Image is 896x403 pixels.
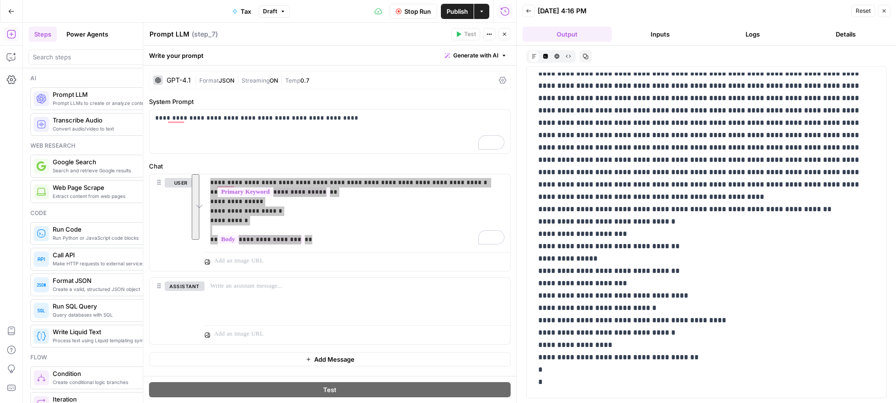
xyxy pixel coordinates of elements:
span: Format [199,77,219,84]
button: Generate with AI [441,49,511,62]
div: GPT-4.1 [167,77,191,84]
span: Format JSON [53,276,185,285]
span: Add Message [314,355,355,364]
span: Create a valid, structured JSON object [53,285,185,293]
div: Flow [30,353,193,362]
span: Transcribe Audio [53,115,185,125]
span: Publish [447,7,468,16]
span: | [195,75,199,84]
span: Convert audio/video to text [53,125,185,132]
div: To enrich screen reader interactions, please activate Accessibility in Grammarly extension settings [149,110,510,153]
button: Tax [226,4,257,19]
textarea: Prompt LLM [149,29,189,39]
button: Draft [259,5,290,18]
button: Stop Run [390,4,437,19]
div: Ai [30,74,193,83]
span: Create conditional logic branches [53,378,185,386]
button: Steps [28,27,57,42]
span: Stop Run [404,7,431,16]
span: Run Python or JavaScript code blocks [53,234,185,242]
span: Prompt LLMs to create or analyze content [53,99,185,107]
div: Code [30,209,193,217]
span: Generate with AI [453,51,498,60]
span: Streaming [242,77,270,84]
button: user [165,178,197,187]
span: Google Search [53,157,185,167]
span: Test [323,385,336,394]
label: System Prompt [149,97,511,106]
span: Draft [263,7,277,16]
div: Write your prompt [143,46,516,65]
span: Write Liquid Text [53,327,185,337]
span: Prompt LLM [53,90,185,99]
button: Details [801,27,890,42]
div: user [149,174,197,271]
label: Chat [149,161,511,171]
span: ( step_7 ) [192,29,218,39]
button: Add Message [149,352,511,366]
span: | [278,75,285,84]
button: Logs [709,27,798,42]
div: Web research [30,141,193,150]
div: assistant [149,278,197,344]
span: Condition [53,369,185,378]
button: Test [451,28,480,40]
span: Query databases with SQL [53,311,185,319]
div: To enrich screen reader interactions, please activate Accessibility in Grammarly extension settings [205,174,510,248]
button: Output [523,27,612,42]
button: Test [149,382,511,397]
span: Search and retrieve Google results [53,167,185,174]
span: ON [270,77,278,84]
button: Inputs [616,27,705,42]
button: Power Agents [61,27,114,42]
span: Extract content from web pages [53,192,185,200]
span: Call API [53,250,185,260]
button: Reset [851,5,875,17]
span: 0.7 [300,77,309,84]
button: assistant [165,281,205,291]
span: Process text using Liquid templating syntax [53,337,185,344]
span: JSON [219,77,234,84]
span: Tax [241,7,251,16]
button: Publish [441,4,474,19]
span: Web Page Scrape [53,183,185,192]
span: Test [464,30,476,38]
span: Run Code [53,225,185,234]
span: Temp [285,77,300,84]
span: | [234,75,242,84]
span: Make HTTP requests to external services [53,260,185,267]
span: Reset [856,7,871,15]
span: Run SQL Query [53,301,185,311]
input: Search steps [33,52,190,62]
